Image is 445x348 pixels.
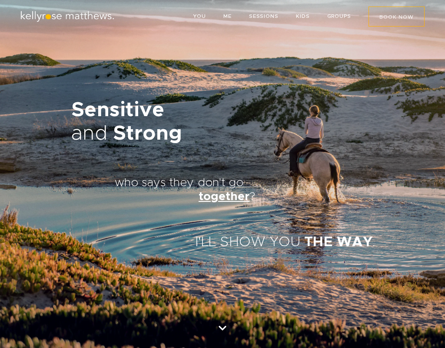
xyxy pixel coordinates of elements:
a: BOOK NOW [369,7,425,27]
a: YOU [193,13,206,19]
a: SESSIONS [249,13,279,19]
span: BOOK NOW [379,14,414,20]
iframe: Toggle Customer Support [402,304,428,331]
span: THE WAY [304,235,373,249]
a: Kellyrose Matthews logo [20,16,115,24]
span: ? [249,191,255,203]
span: who says they don't go [115,177,243,189]
span: Sensitive [71,100,165,120]
img: Kellyrose Matthews logo [20,11,115,23]
span: . [372,235,375,249]
a: GROUPS [327,13,351,19]
span: Strong [113,124,183,144]
a: KIDS [296,13,310,19]
span: and [71,124,108,144]
span: I'LL SHOW YOU [195,235,301,249]
u: together [199,191,249,203]
a: ME [223,13,232,19]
